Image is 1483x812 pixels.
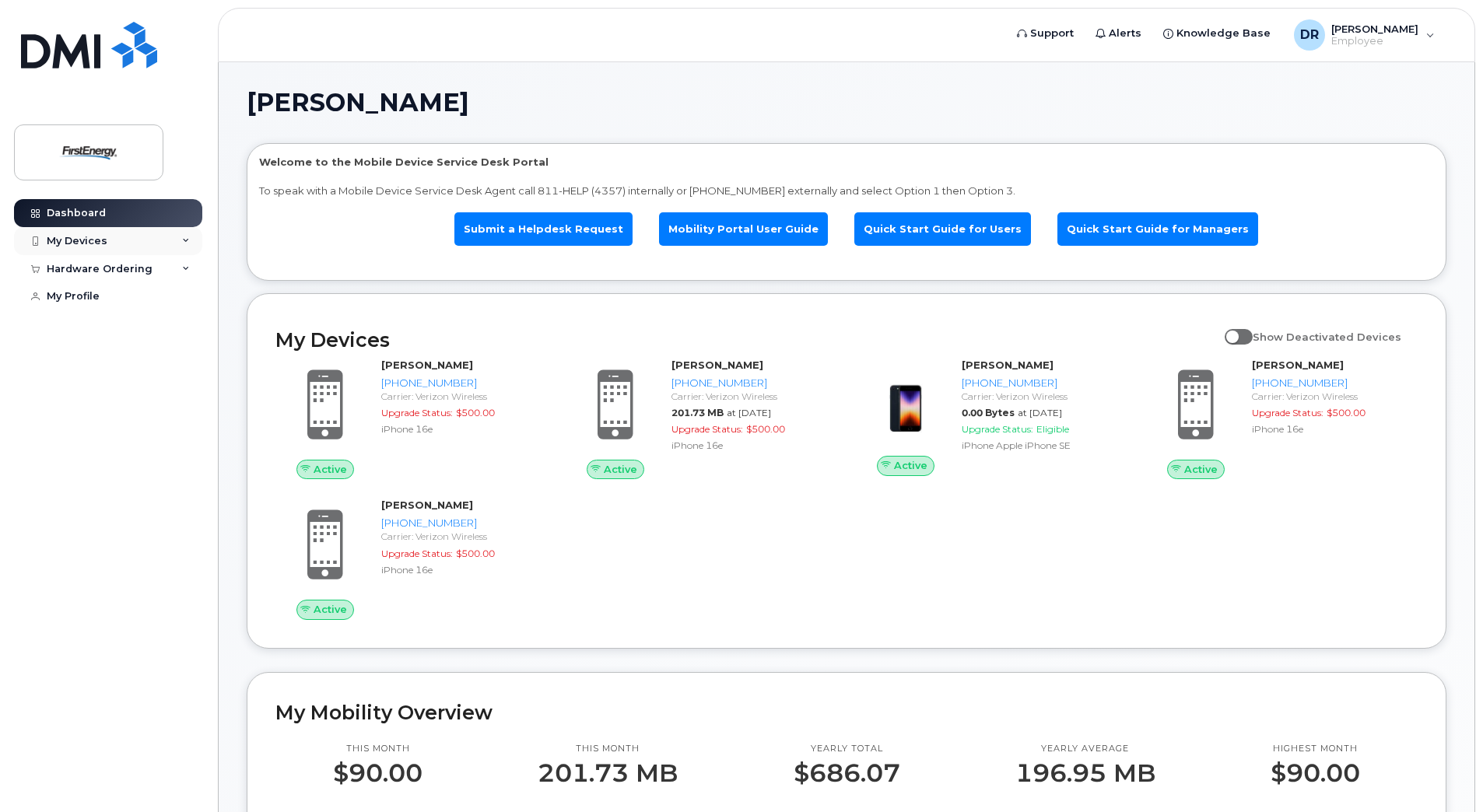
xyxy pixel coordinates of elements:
[671,407,724,418] span: 201.73 MB
[259,184,1434,198] p: To speak with a Mobile Device Service Desk Agent call 811-HELP (4357) internally or [PHONE_NUMBER...
[962,376,1121,390] div: [PHONE_NUMBER]
[1018,407,1062,418] span: at [DATE]
[1015,743,1155,755] p: Yearly average
[671,376,831,390] div: [PHONE_NUMBER]
[894,458,927,473] span: Active
[671,359,763,371] strong: [PERSON_NAME]
[381,390,541,403] div: Carrier: Verizon Wireless
[275,358,547,479] a: Active[PERSON_NAME][PHONE_NUMBER]Carrier: Verizon WirelessUpgrade Status:$500.00iPhone 16e
[1252,376,1411,390] div: [PHONE_NUMBER]
[381,407,453,418] span: Upgrade Status:
[314,462,347,477] span: Active
[1252,422,1411,436] div: iPhone 16e
[456,407,495,418] span: $500.00
[794,759,900,787] p: $686.07
[1057,212,1258,246] a: Quick Start Guide for Managers
[1146,358,1418,479] a: Active[PERSON_NAME][PHONE_NUMBER]Carrier: Verizon WirelessUpgrade Status:$500.00iPhone 16e
[456,548,495,559] span: $500.00
[1036,423,1069,435] span: Eligible
[1415,744,1471,800] iframe: Messenger Launcher
[275,328,1217,352] h2: My Devices
[962,439,1121,452] div: iPhone Apple iPhone SE
[856,358,1127,476] a: Active[PERSON_NAME][PHONE_NUMBER]Carrier: Verizon Wireless0.00 Bytesat [DATE]Upgrade Status:Eligi...
[868,366,943,440] img: image20231002-3703462-10zne2t.jpeg
[604,462,637,477] span: Active
[333,759,422,787] p: $90.00
[381,359,473,371] strong: [PERSON_NAME]
[854,212,1031,246] a: Quick Start Guide for Users
[381,376,541,390] div: [PHONE_NUMBER]
[247,91,469,114] span: [PERSON_NAME]
[671,439,831,452] div: iPhone 16e
[1184,462,1218,477] span: Active
[381,548,453,559] span: Upgrade Status:
[671,390,831,403] div: Carrier: Verizon Wireless
[962,423,1033,435] span: Upgrade Status:
[1252,390,1411,403] div: Carrier: Verizon Wireless
[381,422,541,436] div: iPhone 16e
[1327,407,1366,418] span: $500.00
[566,358,837,479] a: Active[PERSON_NAME][PHONE_NUMBER]Carrier: Verizon Wireless201.73 MBat [DATE]Upgrade Status:$500.0...
[381,516,541,530] div: [PHONE_NUMBER]
[1252,407,1323,418] span: Upgrade Status:
[1271,759,1360,787] p: $90.00
[275,498,547,619] a: Active[PERSON_NAME][PHONE_NUMBER]Carrier: Verizon WirelessUpgrade Status:$500.00iPhone 16e
[1252,359,1344,371] strong: [PERSON_NAME]
[1253,331,1401,343] span: Show Deactivated Devices
[659,212,828,246] a: Mobility Portal User Guide
[454,212,633,246] a: Submit a Helpdesk Request
[259,155,1434,170] p: Welcome to the Mobile Device Service Desk Portal
[962,390,1121,403] div: Carrier: Verizon Wireless
[381,563,541,576] div: iPhone 16e
[538,759,678,787] p: 201.73 MB
[381,499,473,511] strong: [PERSON_NAME]
[314,602,347,617] span: Active
[727,407,771,418] span: at [DATE]
[538,743,678,755] p: This month
[275,701,1418,724] h2: My Mobility Overview
[333,743,422,755] p: This month
[671,423,743,435] span: Upgrade Status:
[962,407,1015,418] span: 0.00 Bytes
[1015,759,1155,787] p: 196.95 MB
[1271,743,1360,755] p: Highest month
[1225,322,1237,334] input: Show Deactivated Devices
[746,423,785,435] span: $500.00
[381,530,541,543] div: Carrier: Verizon Wireless
[794,743,900,755] p: Yearly total
[962,359,1054,371] strong: [PERSON_NAME]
